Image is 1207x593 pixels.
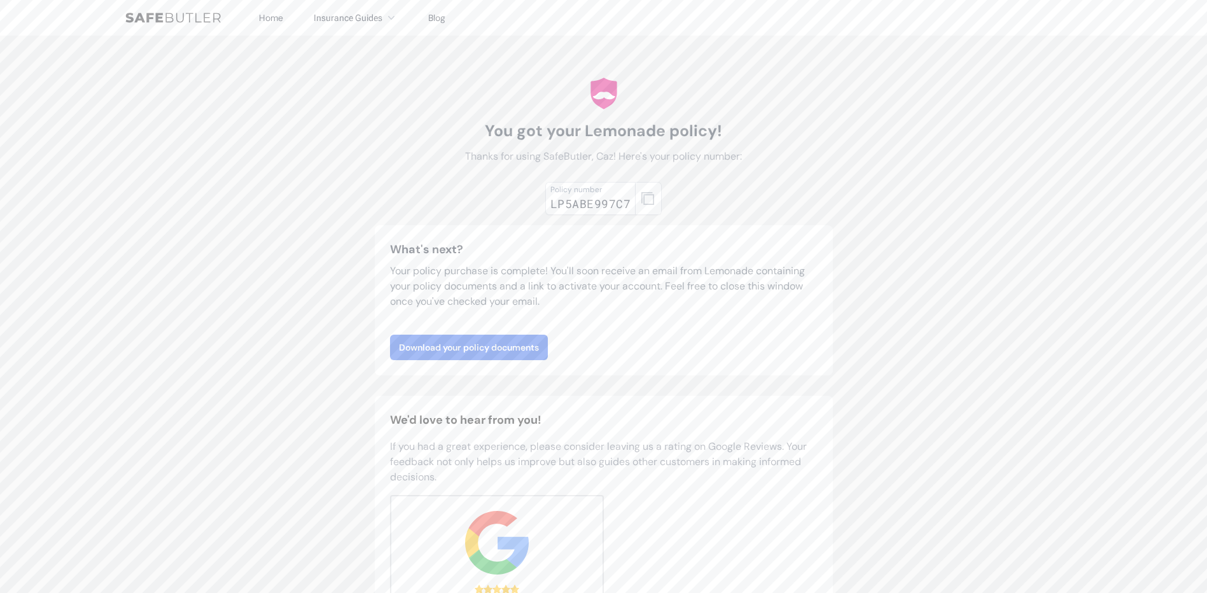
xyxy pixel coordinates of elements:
button: Insurance Guides [314,10,398,25]
a: Download your policy documents [390,335,548,360]
p: If you had a great experience, please consider leaving us a rating on Google Reviews. Your feedba... [390,439,818,485]
h2: We'd love to hear from you! [390,411,818,429]
img: google.svg [465,511,529,575]
p: Your policy purchase is complete! You'll soon receive an email from Lemonade containing your poli... [390,263,818,309]
p: Thanks for using SafeButler, Caz! Here's your policy number: [461,146,746,167]
div: LP5ABE997C7 [550,195,631,213]
h3: What's next? [390,241,818,258]
a: Home [259,12,283,24]
h1: You got your Lemonade policy! [461,121,746,141]
div: Policy number [550,185,631,195]
a: Blog [428,12,445,24]
img: SafeButler Text Logo [125,13,221,23]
